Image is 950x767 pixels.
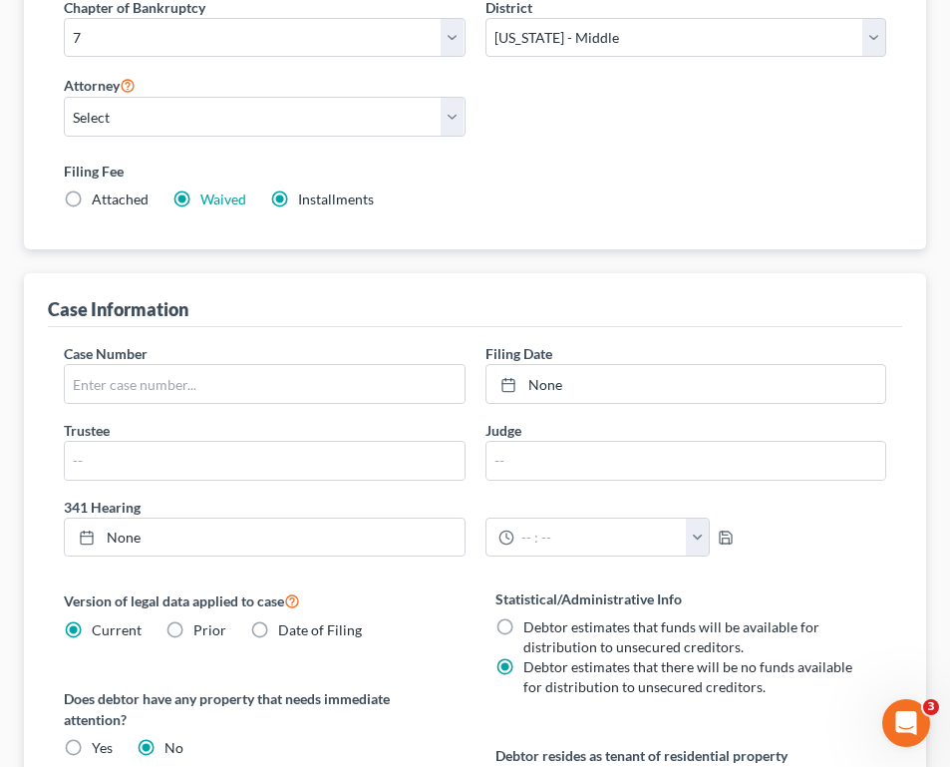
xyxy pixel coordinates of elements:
[495,745,887,766] label: Debtor resides as tenant of residential property
[65,442,465,480] input: --
[64,161,886,182] label: Filing Fee
[882,699,930,747] iframe: Intercom live chat
[64,73,136,97] label: Attorney
[64,588,456,612] label: Version of legal data applied to case
[193,621,226,638] span: Prior
[54,497,896,518] label: 341 Hearing
[164,739,183,756] span: No
[523,658,852,695] span: Debtor estimates that there will be no funds available for distribution to unsecured creditors.
[65,519,465,557] a: None
[923,699,939,715] span: 3
[485,420,521,441] label: Judge
[64,688,456,730] label: Does debtor have any property that needs immediate attention?
[485,343,552,364] label: Filing Date
[64,343,148,364] label: Case Number
[486,442,886,480] input: --
[514,519,687,557] input: -- : --
[298,191,374,207] span: Installments
[278,621,362,638] span: Date of Filing
[523,618,819,655] span: Debtor estimates that funds will be available for distribution to unsecured creditors.
[200,191,246,207] a: Waived
[495,588,887,609] label: Statistical/Administrative Info
[64,420,110,441] label: Trustee
[486,365,886,403] a: None
[48,297,188,321] div: Case Information
[92,621,142,638] span: Current
[92,739,113,756] span: Yes
[92,191,149,207] span: Attached
[65,365,465,403] input: Enter case number...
